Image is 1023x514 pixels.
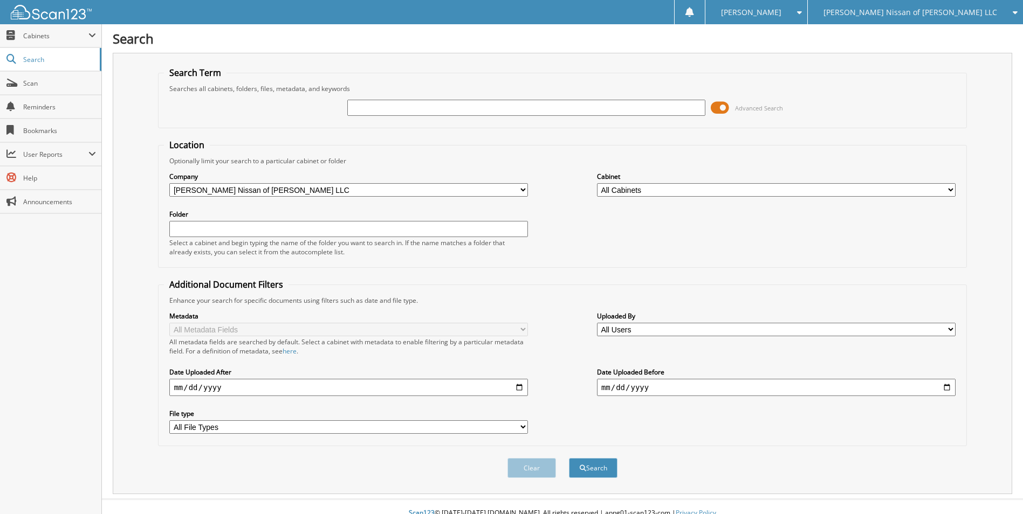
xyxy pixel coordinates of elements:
[164,296,960,305] div: Enhance your search for specific documents using filters such as date and file type.
[11,5,92,19] img: scan123-logo-white.svg
[597,379,956,396] input: end
[823,9,997,16] span: [PERSON_NAME] Nissan of [PERSON_NAME] LLC
[169,367,528,377] label: Date Uploaded After
[169,379,528,396] input: start
[169,210,528,219] label: Folder
[164,84,960,93] div: Searches all cabinets, folders, files, metadata, and keywords
[113,30,1012,47] h1: Search
[23,197,96,206] span: Announcements
[721,9,781,16] span: [PERSON_NAME]
[164,139,210,151] legend: Location
[597,311,956,321] label: Uploaded By
[23,55,94,64] span: Search
[169,238,528,256] div: Select a cabinet and begin typing the name of the folder you want to search in. If the name match...
[23,150,88,159] span: User Reports
[597,172,956,181] label: Cabinet
[164,156,960,165] div: Optionally limit your search to a particular cabinet or folder
[169,311,528,321] label: Metadata
[23,173,96,183] span: Help
[507,458,556,478] button: Clear
[169,172,528,181] label: Company
[569,458,617,478] button: Search
[283,346,297,356] a: here
[23,102,96,112] span: Reminders
[23,79,96,88] span: Scan
[23,31,88,40] span: Cabinets
[597,367,956,377] label: Date Uploaded Before
[169,409,528,418] label: File type
[164,67,226,79] legend: Search Term
[23,126,96,135] span: Bookmarks
[735,104,783,112] span: Advanced Search
[169,337,528,356] div: All metadata fields are searched by default. Select a cabinet with metadata to enable filtering b...
[164,279,289,290] legend: Additional Document Filters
